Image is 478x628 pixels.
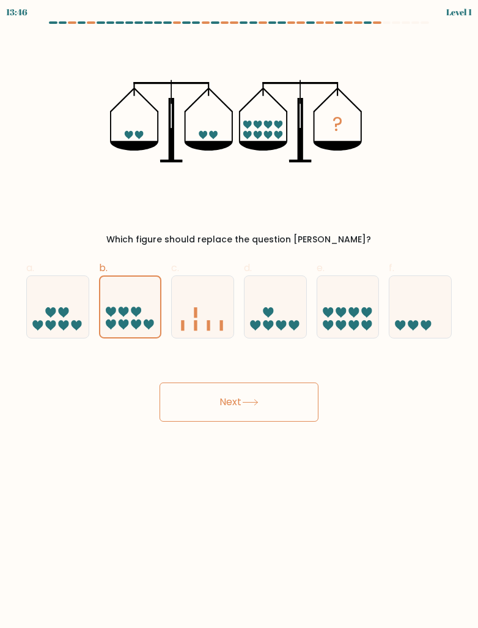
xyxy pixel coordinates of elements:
button: Next [160,383,318,422]
div: 13:46 [6,6,28,18]
span: f. [389,261,394,275]
span: c. [171,261,179,275]
div: Which figure should replace the question [PERSON_NAME]? [34,233,444,246]
span: b. [99,261,108,275]
span: e. [317,261,325,275]
span: d. [244,261,252,275]
div: Level 1 [446,6,472,18]
tspan: ? [333,111,343,138]
span: a. [26,261,34,275]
